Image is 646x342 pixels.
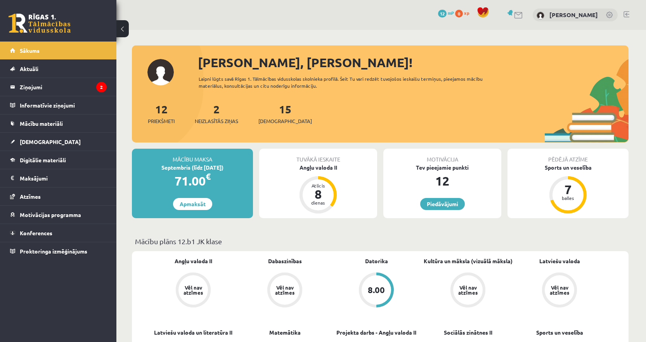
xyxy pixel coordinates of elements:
div: [PERSON_NAME], [PERSON_NAME]! [198,53,629,72]
div: Vēl nav atzīmes [182,285,204,295]
span: Aktuāli [20,65,38,72]
a: Latviešu valoda [539,257,580,265]
div: 7 [556,183,580,196]
div: Pēdējā atzīme [507,149,629,163]
span: Motivācijas programma [20,211,81,218]
span: Konferences [20,229,52,236]
a: Proktoringa izmēģinājums [10,242,107,260]
div: Mācību maksa [132,149,253,163]
legend: Ziņojumi [20,78,107,96]
span: Digitālie materiāli [20,156,66,163]
a: Latviešu valoda un literatūra II [154,328,232,337]
span: Atzīmes [20,193,41,200]
a: Angļu valoda II [175,257,212,265]
a: Vēl nav atzīmes [147,273,239,309]
a: Konferences [10,224,107,242]
div: 12 [383,172,501,190]
a: 12 mP [438,10,454,16]
div: Tev pieejamie punkti [383,163,501,172]
a: Vēl nav atzīmes [514,273,605,309]
a: Rīgas 1. Tālmācības vidusskola [9,14,71,33]
span: Sākums [20,47,40,54]
a: 8.00 [331,273,422,309]
div: Septembris (līdz [DATE]) [132,163,253,172]
a: Sociālās zinātnes II [444,328,492,337]
a: Kultūra un māksla (vizuālā māksla) [424,257,513,265]
a: Dabaszinības [268,257,302,265]
a: Digitālie materiāli [10,151,107,169]
a: Maksājumi [10,169,107,187]
div: Vēl nav atzīmes [274,285,296,295]
div: Tuvākā ieskaite [259,149,377,163]
a: Informatīvie ziņojumi [10,96,107,114]
a: Matemātika [269,328,301,337]
div: Laipni lūgts savā Rīgas 1. Tālmācības vidusskolas skolnieka profilā. Šeit Tu vari redzēt tuvojošo... [199,75,497,89]
a: Projekta darbs - Angļu valoda II [336,328,416,337]
span: [DEMOGRAPHIC_DATA] [20,138,81,145]
span: Neizlasītās ziņas [195,117,238,125]
span: [DEMOGRAPHIC_DATA] [258,117,312,125]
legend: Informatīvie ziņojumi [20,96,107,114]
div: balles [556,196,580,200]
a: Angļu valoda II Atlicis 8 dienas [259,163,377,215]
a: Datorika [365,257,388,265]
a: Sākums [10,42,107,59]
span: xp [464,10,469,16]
i: 2 [96,82,107,92]
a: Vēl nav atzīmes [239,273,331,309]
span: 12 [438,10,447,17]
a: [DEMOGRAPHIC_DATA] [10,133,107,151]
img: Vladislavs Daņilovs [537,12,544,19]
div: Sports un veselība [507,163,629,172]
a: Mācību materiāli [10,115,107,132]
a: [PERSON_NAME] [549,11,598,19]
p: Mācību plāns 12.b1 JK klase [135,236,625,247]
a: Sports un veselība [536,328,583,337]
span: 0 [455,10,463,17]
div: Atlicis [307,183,330,188]
span: Proktoringa izmēģinājums [20,248,87,255]
div: 8 [307,188,330,200]
a: 12Priekšmeti [148,102,175,125]
div: dienas [307,200,330,205]
div: Motivācija [383,149,501,163]
div: 71.00 [132,172,253,190]
a: Aktuāli [10,60,107,78]
a: 0 xp [455,10,473,16]
a: 2Neizlasītās ziņas [195,102,238,125]
div: Angļu valoda II [259,163,377,172]
a: 15[DEMOGRAPHIC_DATA] [258,102,312,125]
legend: Maksājumi [20,169,107,187]
span: € [206,171,211,182]
span: Mācību materiāli [20,120,63,127]
a: Motivācijas programma [10,206,107,224]
a: Atzīmes [10,187,107,205]
a: Apmaksāt [173,198,212,210]
span: Priekšmeti [148,117,175,125]
div: Vēl nav atzīmes [549,285,570,295]
a: Vēl nav atzīmes [422,273,514,309]
a: Piedāvājumi [420,198,465,210]
a: Sports un veselība 7 balles [507,163,629,215]
div: 8.00 [368,286,385,294]
span: mP [448,10,454,16]
a: Ziņojumi2 [10,78,107,96]
div: Vēl nav atzīmes [457,285,479,295]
